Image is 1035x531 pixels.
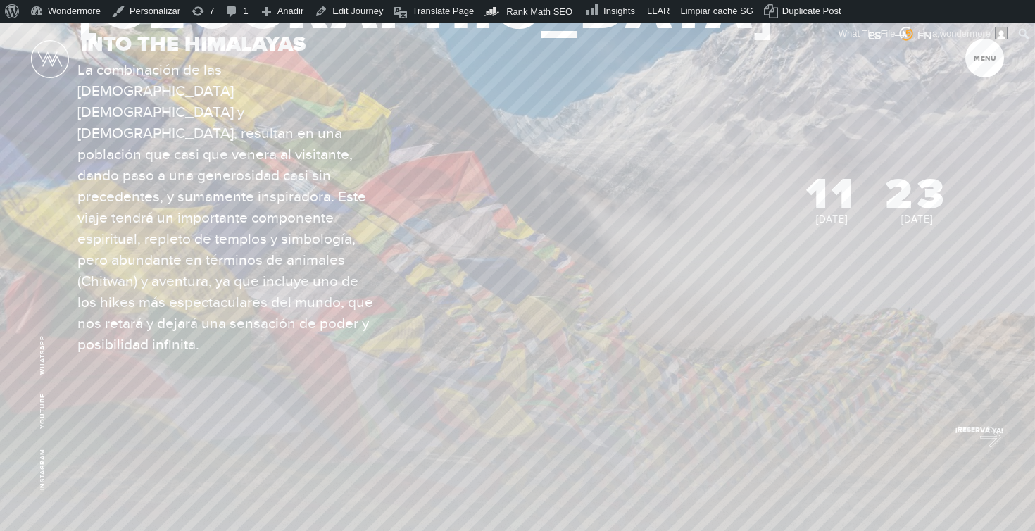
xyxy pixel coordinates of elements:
[940,28,991,39] span: wondermore
[39,394,46,430] a: Youtube
[31,40,69,78] img: Logo
[974,55,996,62] span: Menu
[913,23,1013,45] a: Hola,
[816,213,848,225] span: [DATE]
[603,6,635,16] span: Insights
[39,449,46,490] a: Instagram
[954,405,1005,456] a: ¡Reservá Ya!
[832,23,914,45] div: What The File
[506,6,572,17] span: Rank Math SEO
[77,60,374,356] p: La combinación de las [DEMOGRAPHIC_DATA] [DEMOGRAPHIC_DATA] y [DEMOGRAPHIC_DATA], resultan en una...
[81,35,513,56] p: Into the Himalayas
[885,189,948,227] h3: 23
[39,335,46,375] a: WhatsApp
[901,213,933,225] span: [DATE]
[806,189,857,227] h3: 11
